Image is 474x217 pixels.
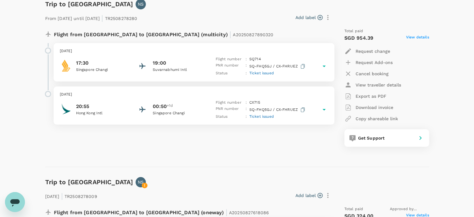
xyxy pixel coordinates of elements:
[5,192,25,212] iframe: Button to launch messaging window
[76,103,132,110] p: 20:55
[138,179,144,185] p: NS
[45,12,137,23] p: From [DATE] until [DATE] TR2508278280
[295,192,323,199] button: Add label
[356,116,398,122] p: Copy shareable link
[101,14,103,22] span: |
[246,100,247,106] p: :
[153,67,209,73] p: Suvarnabhumi Intl
[216,62,243,70] p: PNR number
[246,62,247,70] p: :
[153,59,166,67] p: 19:00
[356,59,393,66] p: Request Add-ons
[249,106,306,114] p: SQ-FHQ5GJ / CX-FHRUEZ
[246,106,247,114] p: :
[229,30,231,39] span: |
[406,34,429,42] span: View details
[249,71,274,75] span: Ticket issued
[216,100,243,106] p: Flight number
[344,46,390,57] button: Request change
[295,14,323,21] button: Add label
[246,70,247,76] p: :
[60,91,328,98] p: [DATE]
[344,57,393,68] button: Request Add-ons
[249,62,306,70] p: SQ-FHQ5GJ / CX-FHRUEZ
[216,114,243,120] p: Status
[153,110,209,116] p: Singapore Changi
[249,100,260,106] p: CX 715
[138,1,144,7] p: NS
[153,103,167,110] p: 00:50
[216,106,243,114] p: PNR number
[76,59,132,67] p: 17:30
[216,70,243,76] p: Status
[45,177,133,187] h6: Trip to [GEOGRAPHIC_DATA]
[344,91,386,102] button: Export as PDF
[233,32,273,37] span: A20250827890320
[54,28,274,39] p: Flight from [GEOGRAPHIC_DATA] to [GEOGRAPHIC_DATA] (multicity)
[390,206,429,212] span: Approved by
[216,56,243,62] p: Flight number
[60,59,72,72] img: Singapore Airlines
[344,34,374,42] p: SGD 954.39
[356,82,401,88] p: View traveller details
[356,48,390,54] p: Request change
[167,103,173,110] span: +1d
[344,28,363,34] span: Total paid
[45,190,97,201] p: [DATE] TR2508278009
[344,206,363,212] span: Total paid
[76,110,132,116] p: Hong Kong Intl
[356,93,386,99] p: Export as PDF
[344,68,389,79] button: Cancel booking
[249,56,261,62] p: SQ 714
[356,71,389,77] p: Cancel booking
[60,103,72,115] img: Cathay Pacific Airways
[60,48,328,54] p: [DATE]
[344,102,393,113] button: Download invoice
[246,114,247,120] p: :
[344,79,401,91] button: View traveller details
[344,113,398,124] button: Copy shareable link
[61,192,63,200] span: |
[356,104,393,111] p: Download invoice
[226,208,227,217] span: |
[229,210,269,215] span: A20250827618086
[249,114,274,119] span: Ticket issued
[76,67,132,73] p: Singapore Changi
[358,136,385,141] span: Get Support
[246,56,247,62] p: :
